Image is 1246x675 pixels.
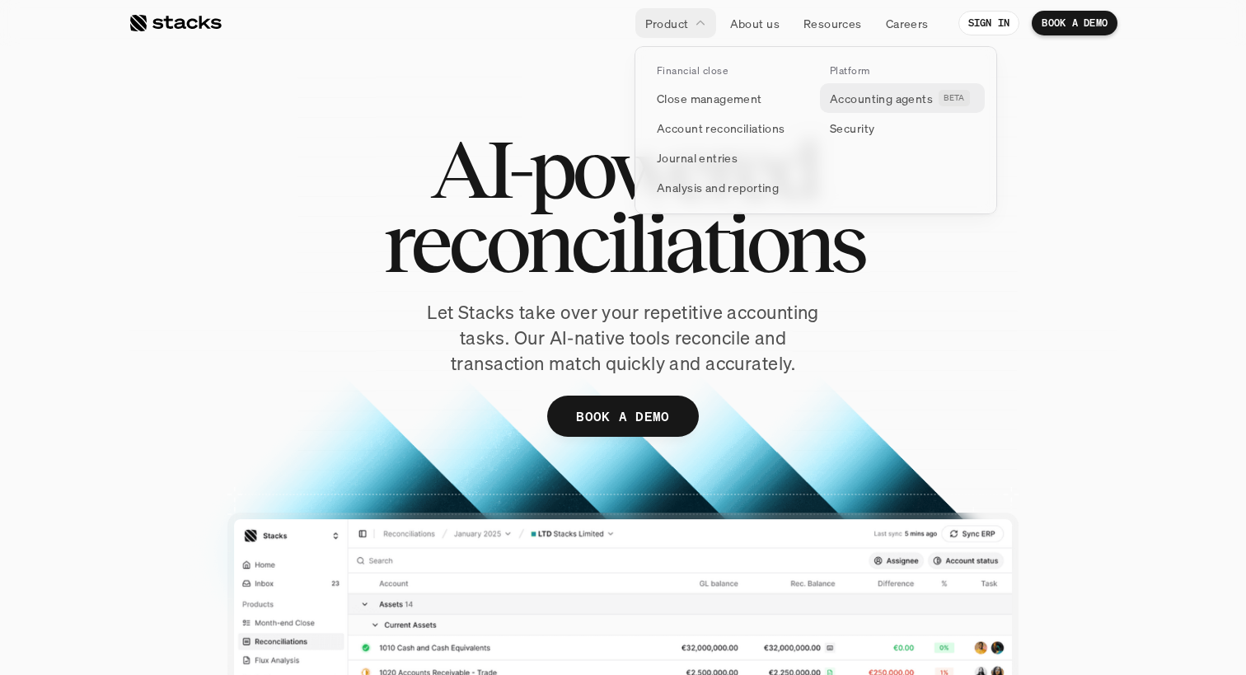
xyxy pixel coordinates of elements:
a: BOOK A DEMO [1032,11,1117,35]
p: BOOK A DEMO [576,405,670,429]
a: About us [720,8,789,38]
a: Journal entries [647,143,812,172]
p: Account reconciliations [657,120,785,137]
p: Security [830,120,874,137]
p: Close management [657,90,762,107]
a: Analysis and reporting [647,172,812,202]
span: AI-powered [430,132,816,206]
p: Journal entries [657,149,738,166]
a: SIGN IN [958,11,1020,35]
span: reconciliations [383,206,864,280]
p: Product [645,15,689,32]
a: Security [820,113,985,143]
a: Accounting agentsBETA [820,83,985,113]
p: SIGN IN [968,17,1010,29]
p: Resources [803,15,862,32]
a: Resources [794,8,872,38]
p: About us [730,15,780,32]
p: Analysis and reporting [657,179,779,196]
p: Careers [886,15,929,32]
p: BOOK A DEMO [1042,17,1108,29]
p: Let Stacks take over your repetitive accounting tasks. Our AI-native tools reconcile and transact... [396,300,850,376]
a: Privacy Policy [194,314,267,326]
a: Careers [876,8,939,38]
p: Financial close [657,65,728,77]
p: Accounting agents [830,90,933,107]
a: BOOK A DEMO [547,396,699,437]
a: Close management [647,83,812,113]
a: Account reconciliations [647,113,812,143]
h2: BETA [944,93,965,103]
p: Platform [830,65,870,77]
